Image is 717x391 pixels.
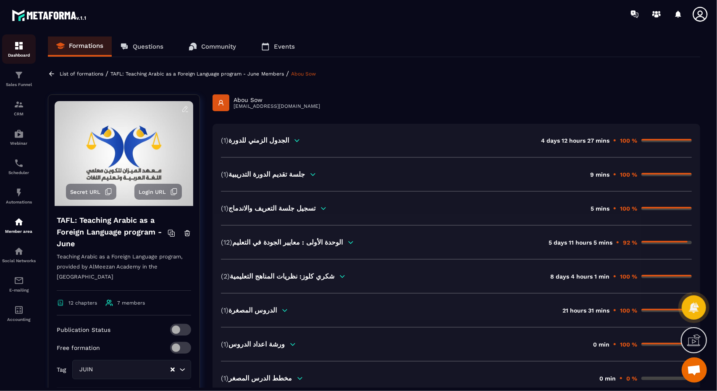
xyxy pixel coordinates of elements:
a: Ouvrir le chat [682,357,707,383]
input: Search for option [95,365,170,374]
span: 12 chapters [68,300,97,306]
p: CRM [2,112,36,116]
p: Member area [2,229,36,234]
div: Search for option [72,360,191,379]
p: Accounting [2,317,36,322]
span: (1) [221,204,228,212]
img: automations [14,217,24,227]
img: social-network [14,246,24,256]
p: 100 % [620,341,637,348]
p: 100 % [620,205,637,212]
img: background [55,101,193,206]
h4: TAFL: Teaching Arabic as a Foreign Language program - June [57,214,168,250]
span: Secret URL [70,189,100,195]
button: Secret URL [66,184,116,200]
p: Publication Status [57,326,110,333]
p: Webinar [2,141,36,146]
p: E-mailing [2,288,36,292]
p: 9 mins [590,171,609,178]
span: / [286,70,289,78]
a: formationformationDashboard [2,34,36,64]
p: Questions [133,43,163,50]
img: scheduler [14,158,24,168]
p: Events [274,43,295,50]
p: 92 % [623,239,637,246]
a: accountantaccountantAccounting [2,299,36,328]
img: email [14,276,24,286]
a: Community [180,36,244,57]
p: 4 days 12 hours 27 mins [541,137,609,144]
img: automations [14,129,24,139]
span: / [105,70,108,78]
img: formation [14,99,24,109]
a: Members [261,71,284,77]
a: Formations [48,36,112,57]
p: 0 min [593,341,609,348]
p: Tag [57,366,66,373]
span: (1) [221,170,228,178]
p: 100 % [620,137,637,144]
p: شكري كلوز: نظریات المناھج التعلیمیة [221,272,334,280]
p: جلسة تقديم الدورة التدريبية [221,170,305,178]
p: Dashboard [2,53,36,57]
button: Login URL [134,184,182,200]
span: (1) [221,306,228,314]
a: TAFL: Teaching Arabic as a Foreign Language program - June [110,71,259,77]
p: Community [201,43,236,50]
p: الدروس المصغرة [221,306,277,314]
p: Scheduler [2,170,36,175]
span: (1) [221,374,228,382]
p: مخطط الدرس المصغر [221,374,292,382]
img: automations [14,188,24,198]
p: 100 % [620,307,637,314]
span: (1) [221,136,228,144]
p: Social Networks [2,258,36,263]
p: Automations [2,200,36,204]
p: Free formation [57,344,100,351]
p: Teaching Arabic as a Foreign Language program, provided by AlMeezan Academy in the [GEOGRAPHIC_DATA] [57,252,191,291]
p: 5 days 11 hours 5 mins [549,239,612,246]
span: (12) [221,238,232,246]
img: accountant [14,305,24,315]
a: automationsautomationsAutomations [2,181,36,211]
a: schedulerschedulerScheduler [2,152,36,181]
span: 7 members [117,300,145,306]
a: Abou Sow [291,71,316,77]
a: automationsautomationsMember area [2,211,36,240]
a: formationformationSales Funnel [2,64,36,93]
a: emailemailE-mailing [2,269,36,299]
img: logo [12,8,87,23]
a: automationsautomationsWebinar [2,123,36,152]
p: الوحدة الأولى : معايير الجودة في التعليم [221,238,343,246]
img: formation [14,41,24,51]
a: Events [253,36,303,57]
p: ورشة اعداد الدروس [221,340,285,348]
span: JUIN [78,365,95,374]
p: 100 % [620,171,637,178]
span: Login URL [139,189,166,195]
img: formation [14,70,24,80]
p: Abou Sow [234,96,320,103]
a: formationformationCRM [2,93,36,123]
button: Clear Selected [171,367,175,373]
p: [EMAIL_ADDRESS][DOMAIN_NAME] [234,103,320,109]
span: (1) [221,340,228,348]
a: social-networksocial-networkSocial Networks [2,240,36,269]
p: 21 hours 31 mins [562,307,609,314]
p: الجدول الزمني للدورة [221,136,289,144]
p: 100 % [620,273,637,280]
p: 0 % [626,375,637,382]
p: تسجيل جلسة التعريف والاندماج [221,204,315,212]
span: (2) [221,272,230,280]
a: Questions [112,36,172,57]
p: Sales Funnel [2,82,36,87]
p: 5 mins [591,205,609,212]
p: 8 days 4 hours 1 min [550,273,609,280]
a: List of formations [60,71,103,77]
p: Formations [69,42,103,50]
p: 0 min [599,375,616,382]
